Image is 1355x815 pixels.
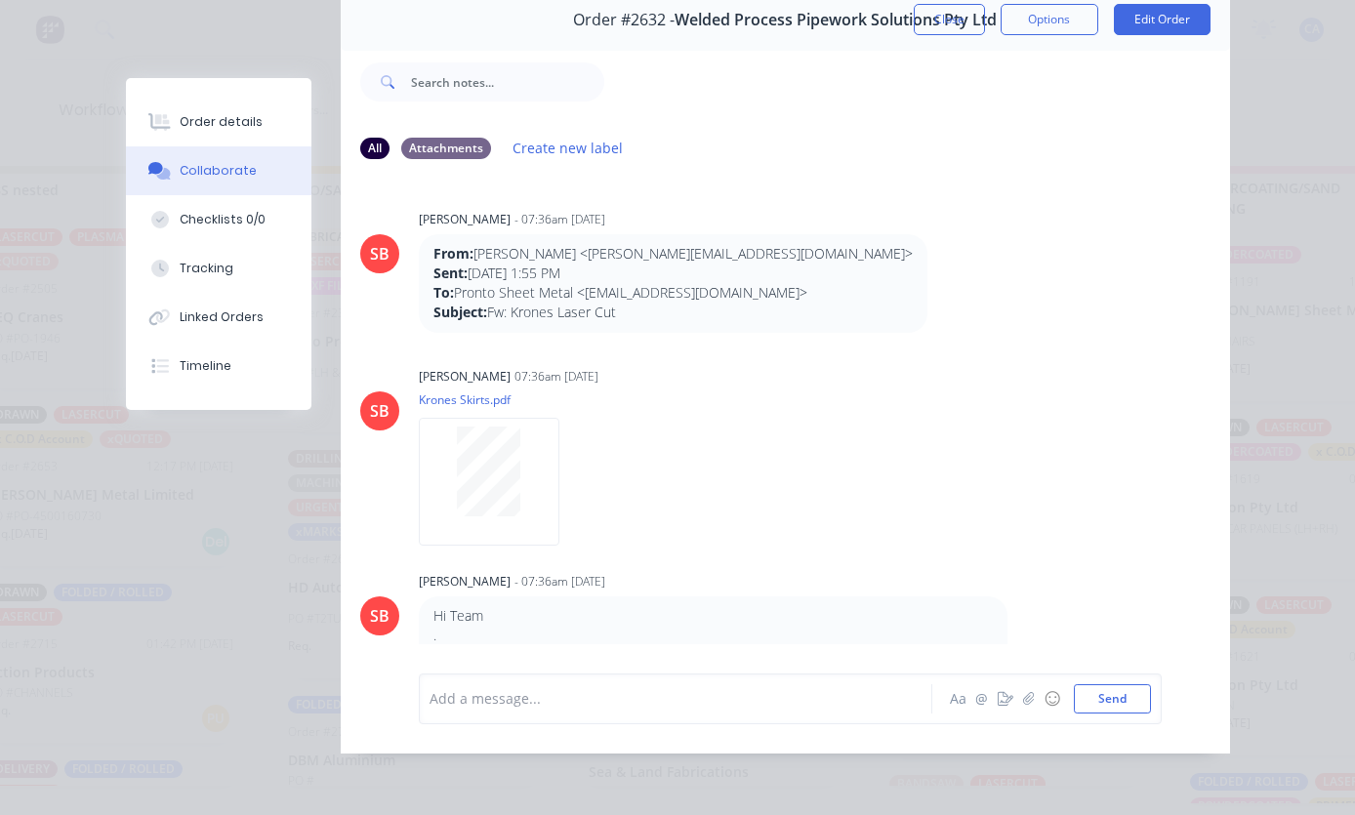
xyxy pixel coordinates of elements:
[419,391,579,408] p: Krones Skirts.pdf
[126,195,311,244] button: Checklists 0/0
[1001,4,1098,35] button: Options
[1041,687,1064,711] button: ☺
[180,260,233,277] div: Tracking
[503,135,634,161] button: Create new label
[433,283,454,302] strong: To:
[433,264,468,282] strong: Sent:
[573,11,675,29] span: Order #2632 -
[360,138,390,159] div: All
[514,368,598,386] div: 07:36am [DATE]
[126,342,311,390] button: Timeline
[419,573,511,591] div: [PERSON_NAME]
[180,308,264,326] div: Linked Orders
[370,399,390,423] div: SB
[1114,4,1211,35] button: Edit Order
[433,244,913,323] p: [PERSON_NAME] <[PERSON_NAME][EMAIL_ADDRESS][DOMAIN_NAME]> [DATE] 1:55 PM Pronto Sheet Metal <[EMA...
[419,211,511,228] div: [PERSON_NAME]
[947,687,970,711] button: Aa
[914,4,985,35] button: Close
[1074,684,1151,713] button: Send
[126,244,311,293] button: Tracking
[433,303,487,321] strong: Subject:
[180,211,266,228] div: Checklists 0/0
[411,62,604,102] input: Search notes...
[180,162,257,180] div: Collaborate
[180,357,231,375] div: Timeline
[970,687,994,711] button: @
[370,242,390,265] div: SB
[126,146,311,195] button: Collaborate
[370,604,390,628] div: SB
[419,368,511,386] div: [PERSON_NAME]
[126,293,311,342] button: Linked Orders
[126,98,311,146] button: Order details
[675,11,997,29] span: Welded Process Pipework Solutions Pty Ltd
[433,626,993,645] p: .
[514,211,605,228] div: - 07:36am [DATE]
[433,244,473,263] strong: From:
[180,113,263,131] div: Order details
[401,138,491,159] div: Attachments
[514,573,605,591] div: - 07:36am [DATE]
[433,606,993,626] p: Hi Team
